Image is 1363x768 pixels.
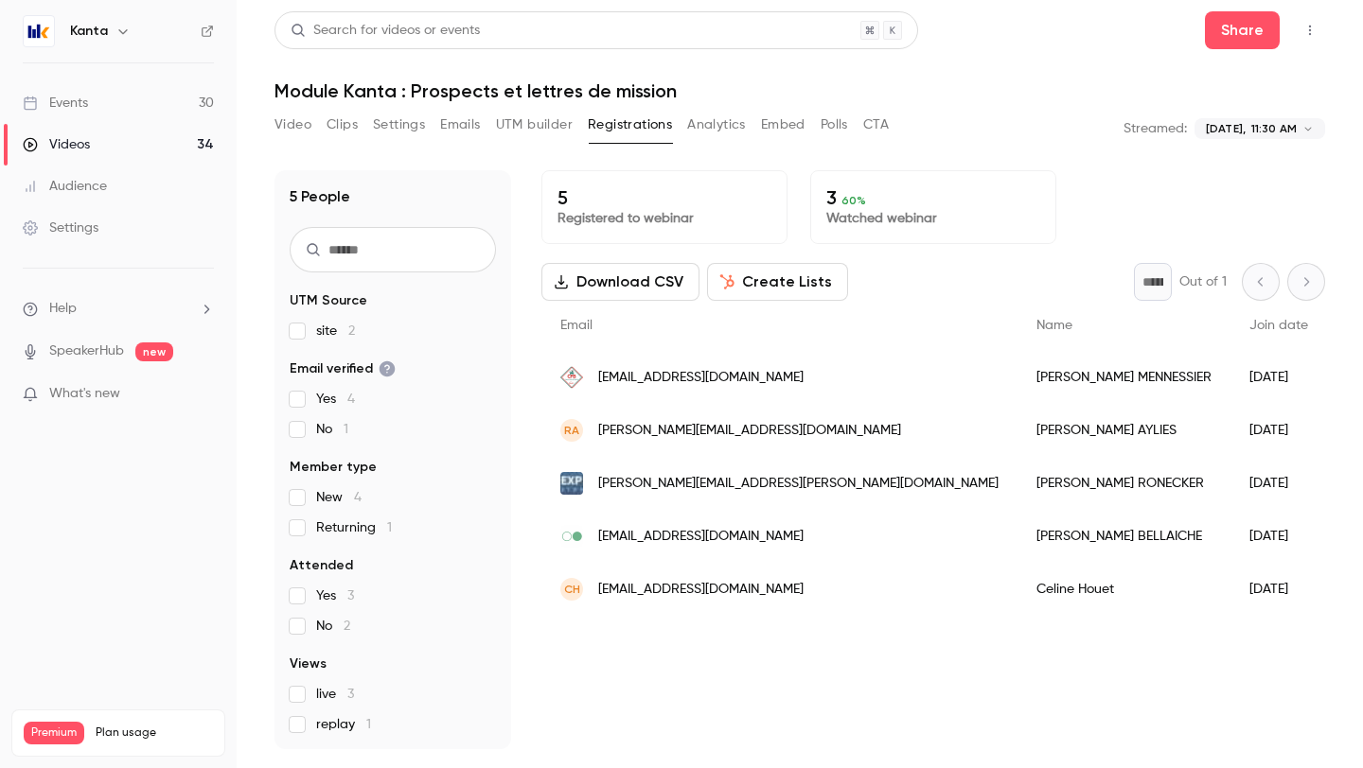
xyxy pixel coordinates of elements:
[1206,120,1246,137] span: [DATE],
[290,359,396,378] span: Email verified
[316,390,355,409] span: Yes
[316,518,392,537] span: Returning
[598,527,804,547] span: [EMAIL_ADDRESS][DOMAIN_NAME]
[496,110,573,140] button: UTM builder
[687,110,746,140] button: Analytics
[23,94,88,113] div: Events
[1018,351,1230,404] div: [PERSON_NAME] MENNESSIER
[23,299,214,319] li: help-dropdown-opener
[316,420,348,439] span: No
[290,185,350,208] h1: 5 People
[387,521,392,534] span: 1
[598,580,804,600] span: [EMAIL_ADDRESS][DOMAIN_NAME]
[23,177,107,196] div: Audience
[821,110,848,140] button: Polls
[1205,11,1280,49] button: Share
[24,16,54,46] img: Kanta
[841,194,866,207] span: 60 %
[598,474,999,494] span: [PERSON_NAME][EMAIL_ADDRESS][PERSON_NAME][DOMAIN_NAME]
[316,322,355,340] span: site
[1018,563,1230,616] div: Celine Houet
[1036,319,1072,332] span: Name
[598,421,901,441] span: [PERSON_NAME][EMAIL_ADDRESS][DOMAIN_NAME]
[1230,510,1327,563] div: [DATE]
[761,110,805,140] button: Embed
[49,384,120,404] span: What's new
[290,655,327,673] span: Views
[560,319,593,332] span: Email
[70,22,108,41] h6: Kanta
[347,688,354,701] span: 3
[598,368,804,388] span: [EMAIL_ADDRESS][DOMAIN_NAME]
[354,491,362,504] span: 4
[558,186,771,209] p: 5
[564,581,580,598] span: CH
[1179,272,1227,291] p: Out of 1
[291,21,480,41] div: Search for videos or events
[1018,457,1230,510] div: [PERSON_NAME] RONECKER
[23,218,98,237] div: Settings
[347,589,354,602] span: 3
[560,525,583,548] img: motec-expertise.com
[366,718,371,731] span: 1
[49,341,124,361] a: SpeakerHub
[135,342,173,361] span: new
[49,299,77,319] span: Help
[347,393,355,406] span: 4
[588,110,672,140] button: Registrations
[96,725,213,741] span: Plan usage
[1230,404,1327,457] div: [DATE]
[373,110,425,140] button: Settings
[327,110,358,140] button: Clips
[826,209,1040,228] p: Watched webinar
[24,722,84,744] span: Premium
[541,263,699,301] button: Download CSV
[348,324,355,338] span: 2
[344,423,348,436] span: 1
[560,472,583,495] img: esther-cse.com
[1295,15,1325,45] button: Top Bar Actions
[440,110,480,140] button: Emails
[316,488,362,507] span: New
[316,685,354,704] span: live
[274,79,1325,102] h1: Module Kanta : Prospects et lettres de mission
[863,110,889,140] button: CTA
[1251,120,1297,137] span: 11:30 AM
[1249,319,1308,332] span: Join date
[826,186,1040,209] p: 3
[707,263,848,301] button: Create Lists
[290,458,377,477] span: Member type
[1018,404,1230,457] div: [PERSON_NAME] AYLIES
[316,715,371,734] span: replay
[290,556,353,575] span: Attended
[1018,510,1230,563] div: [PERSON_NAME] BELLAICHE
[1230,563,1327,616] div: [DATE]
[316,617,350,636] span: No
[1230,351,1327,404] div: [DATE]
[558,209,771,228] p: Registered to webinar
[274,110,311,140] button: Video
[191,386,214,403] iframe: Noticeable Trigger
[290,291,367,310] span: UTM Source
[564,422,579,439] span: RA
[560,366,583,389] img: cabinetboutin.fr
[1230,457,1327,510] div: [DATE]
[1124,119,1187,138] p: Streamed:
[344,620,350,633] span: 2
[316,586,354,605] span: Yes
[23,135,90,154] div: Videos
